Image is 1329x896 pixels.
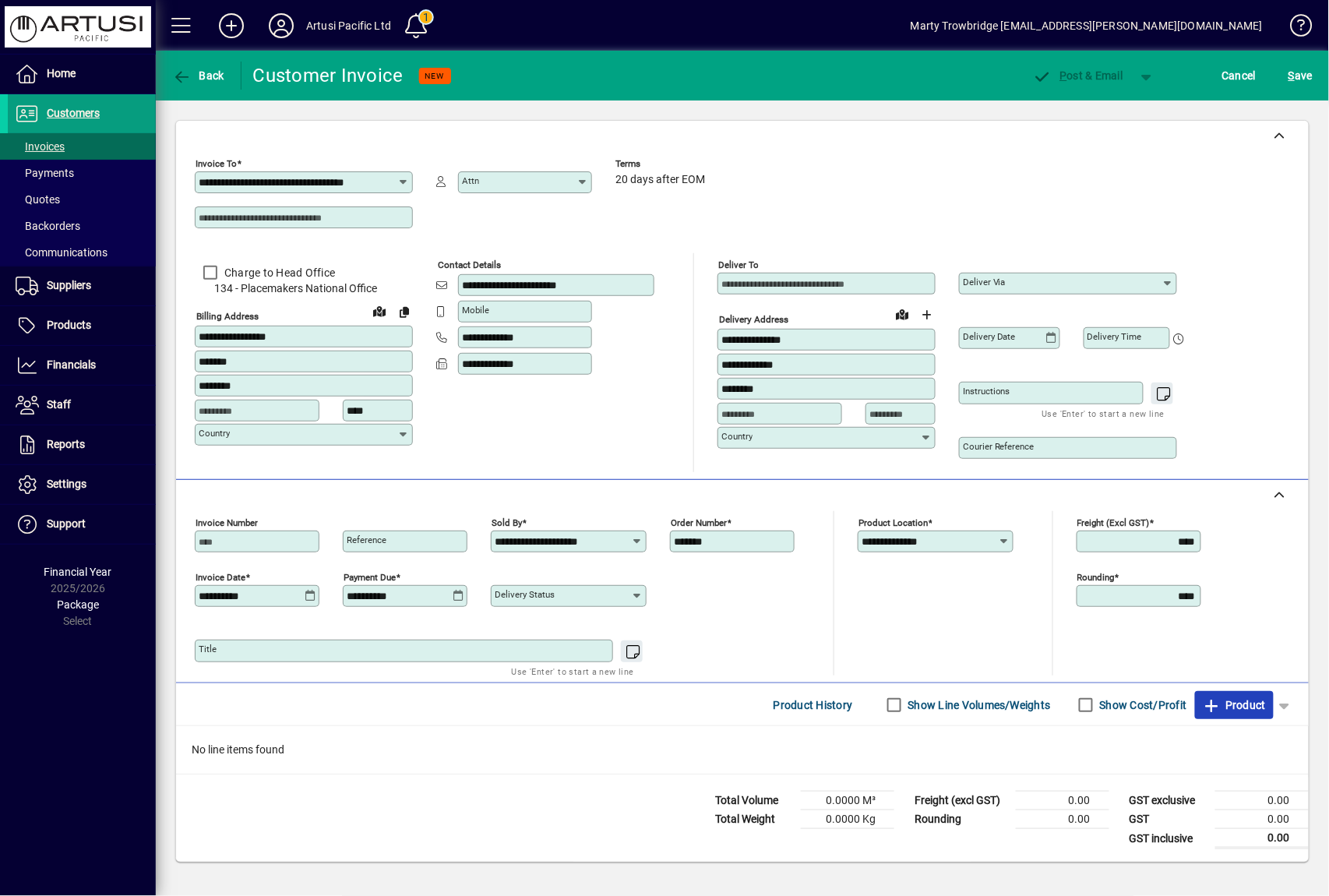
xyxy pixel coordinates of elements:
[1122,792,1215,810] td: GST exclusive
[915,302,939,327] button: Choose address
[47,319,91,331] span: Products
[47,107,100,119] span: Customers
[1077,517,1150,528] mat-label: Freight (excl GST)
[256,12,306,40] button: Profile
[206,12,256,40] button: Add
[47,279,91,291] span: Suppliers
[1097,697,1187,713] label: Show Cost/Profit
[196,572,245,583] mat-label: Invoice date
[253,63,404,88] div: Customer Invoice
[8,425,156,464] a: Reports
[1195,691,1274,719] button: Product
[392,299,417,324] button: Copy to Delivery address
[172,69,224,82] span: Back
[671,517,727,528] mat-label: Order number
[495,589,555,600] mat-label: Delivery status
[801,792,894,810] td: 0.0000 M³
[306,13,391,38] div: Artusi Pacific Ltd
[47,67,76,79] span: Home
[721,431,753,442] mat-label: Country
[16,220,80,232] span: Backorders
[8,213,156,239] a: Backorders
[615,174,705,186] span: 20 days after EOM
[963,386,1010,397] mat-label: Instructions
[8,266,156,305] a: Suppliers
[1122,810,1215,829] td: GST
[8,505,156,544] a: Support
[858,517,928,528] mat-label: Product location
[1222,63,1257,88] span: Cancel
[905,697,1051,713] label: Show Line Volumes/Weights
[890,302,915,326] a: View on map
[8,239,156,266] a: Communications
[615,159,709,169] span: Terms
[16,167,74,179] span: Payments
[47,438,85,450] span: Reports
[8,465,156,504] a: Settings
[707,792,801,810] td: Total Volume
[767,691,859,719] button: Product History
[156,62,241,90] app-page-header-button: Back
[425,71,445,81] span: NEW
[963,277,1006,287] mat-label: Deliver via
[1025,62,1131,90] button: Post & Email
[44,566,112,578] span: Financial Year
[1215,810,1309,829] td: 0.00
[1288,69,1295,82] span: S
[16,246,108,259] span: Communications
[1218,62,1260,90] button: Cancel
[963,331,1016,342] mat-label: Delivery date
[1042,404,1165,422] mat-hint: Use 'Enter' to start a new line
[462,175,479,186] mat-label: Attn
[344,572,396,583] mat-label: Payment due
[801,810,894,829] td: 0.0000 Kg
[168,62,228,90] button: Back
[221,265,335,280] label: Charge to Head Office
[707,810,801,829] td: Total Weight
[1016,792,1109,810] td: 0.00
[16,140,65,153] span: Invoices
[176,726,1309,774] div: No line items found
[907,792,1016,810] td: Freight (excl GST)
[367,298,392,323] a: View on map
[963,441,1035,452] mat-label: Courier Reference
[8,346,156,385] a: Financials
[47,358,96,371] span: Financials
[911,13,1263,38] div: Marty Trowbridge [EMAIL_ADDRESS][PERSON_NAME][DOMAIN_NAME]
[1033,69,1123,82] span: ost & Email
[1088,331,1142,342] mat-label: Delivery time
[1122,829,1215,848] td: GST inclusive
[1203,693,1266,718] span: Product
[196,158,237,169] mat-label: Invoice To
[774,693,853,718] span: Product History
[8,186,156,213] a: Quotes
[8,55,156,93] a: Home
[195,280,413,297] span: 134 - Placemakers National Office
[1077,572,1115,583] mat-label: Rounding
[199,428,230,439] mat-label: Country
[199,644,217,654] mat-label: Title
[718,259,759,270] mat-label: Deliver To
[47,478,86,490] span: Settings
[1285,62,1317,90] button: Save
[1215,829,1309,848] td: 0.00
[1016,810,1109,829] td: 0.00
[512,662,634,680] mat-hint: Use 'Enter' to start a new line
[1060,69,1067,82] span: P
[8,386,156,425] a: Staff
[1288,63,1313,88] span: ave
[1215,792,1309,810] td: 0.00
[1278,3,1310,54] a: Knowledge Base
[492,517,522,528] mat-label: Sold by
[196,517,258,528] mat-label: Invoice number
[347,534,386,545] mat-label: Reference
[462,305,489,316] mat-label: Mobile
[16,193,60,206] span: Quotes
[47,517,86,530] span: Support
[8,133,156,160] a: Invoices
[907,810,1016,829] td: Rounding
[47,398,71,411] span: Staff
[8,160,156,186] a: Payments
[57,598,99,611] span: Package
[8,306,156,345] a: Products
